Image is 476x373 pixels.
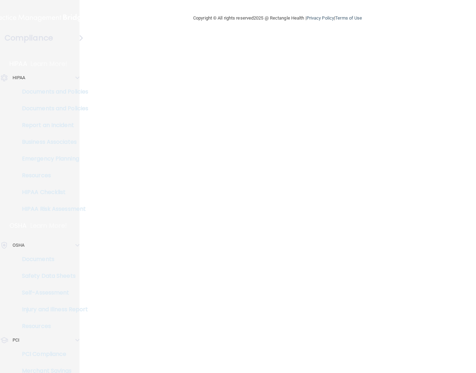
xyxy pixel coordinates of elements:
p: Documents and Policies [5,105,100,112]
p: HIPAA [13,74,25,82]
p: Resources [5,323,100,330]
a: Privacy Policy [307,15,334,21]
p: Emergency Planning [5,155,100,162]
p: HIPAA [9,60,27,68]
p: Learn More! [30,222,67,230]
h4: Compliance [5,33,53,43]
p: Resources [5,172,100,179]
p: Documents [5,256,100,263]
a: Terms of Use [335,15,362,21]
p: Documents and Policies [5,88,100,95]
p: OSHA [9,222,27,230]
p: PCI [13,336,20,344]
p: Business Associates [5,139,100,146]
p: OSHA [13,241,24,249]
p: PCI Compliance [5,351,100,358]
p: Safety Data Sheets [5,273,100,279]
p: Report an Incident [5,122,100,129]
p: HIPAA Risk Assessment [5,206,100,212]
p: HIPAA Checklist [5,189,100,196]
p: Learn More! [31,60,68,68]
p: Self-Assessment [5,289,100,296]
div: Copyright © All rights reserved 2025 @ Rectangle Health | | [150,7,405,29]
p: Injury and Illness Report [5,306,100,313]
